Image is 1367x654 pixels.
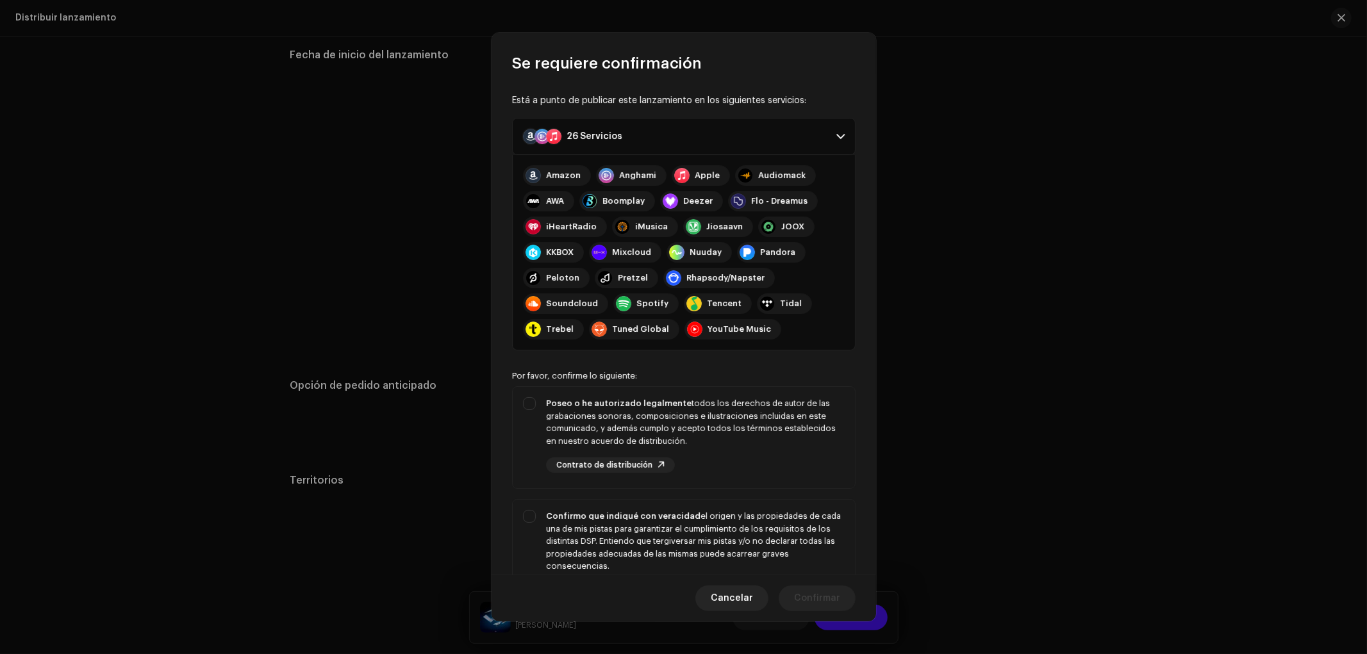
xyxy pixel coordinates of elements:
span: Se requiere confirmación [512,53,702,74]
div: Pretzel [618,273,648,283]
div: Deezer [683,196,713,206]
div: AWA [546,196,564,206]
div: Flo - Dreamus [751,196,808,206]
div: Pandora [760,247,795,258]
button: Confirmar [779,585,856,611]
div: YouTube Music [708,324,771,334]
strong: Poseo o he autorizado legalmente [546,399,692,407]
p-togglebutton: Poseo o he autorizado legalmentetodos los derechos de autor de las grabaciones sonoras, composici... [512,386,856,489]
div: Amazon [546,170,581,181]
div: Tidal [780,298,802,309]
button: Cancelar [695,585,768,611]
div: iMusica [635,222,668,232]
p-accordion-header: 26 Servicios [512,118,856,155]
div: Por favor, confirme lo siguiente: [512,371,856,381]
div: el origen y las propiedades de cada una de mis pistas para garantizar el cumplimiento de los requ... [546,510,845,573]
div: Spotify [636,298,668,309]
div: Anghami [619,170,656,181]
div: Peloton [546,273,579,283]
div: todos los derechos de autor de las grabaciones sonoras, composiciones e ilustraciones incluidas e... [546,397,845,447]
strong: Confirmo que indiqué con veracidad [546,512,700,520]
div: 26 Servicios [567,131,622,142]
div: iHeartRadio [546,222,597,232]
div: Tencent [707,298,741,309]
div: Nuuday [690,247,722,258]
div: Está a punto de publicar este lanzamiento en los siguientes servicios: [512,94,856,108]
div: Jiosaavn [706,222,743,232]
div: Soundcloud [546,298,598,309]
div: Apple [695,170,720,181]
span: Cancelar [711,585,753,611]
div: Tuned Global [612,324,669,334]
div: Trebel [546,324,574,334]
p-accordion-content: 26 Servicios [512,155,856,350]
p-togglebutton: Confirmo que indiqué con veracidadel origen y las propiedades de cada una de mis pistas para gara... [512,499,856,614]
div: Rhapsody/Napster [686,273,765,283]
div: Boomplay [602,196,645,206]
div: Mixcloud [612,247,651,258]
div: JOOX [781,222,804,232]
div: KKBOX [546,247,574,258]
span: Contrato de distribución [556,461,652,470]
div: Audiomack [758,170,806,181]
span: Confirmar [794,585,840,611]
